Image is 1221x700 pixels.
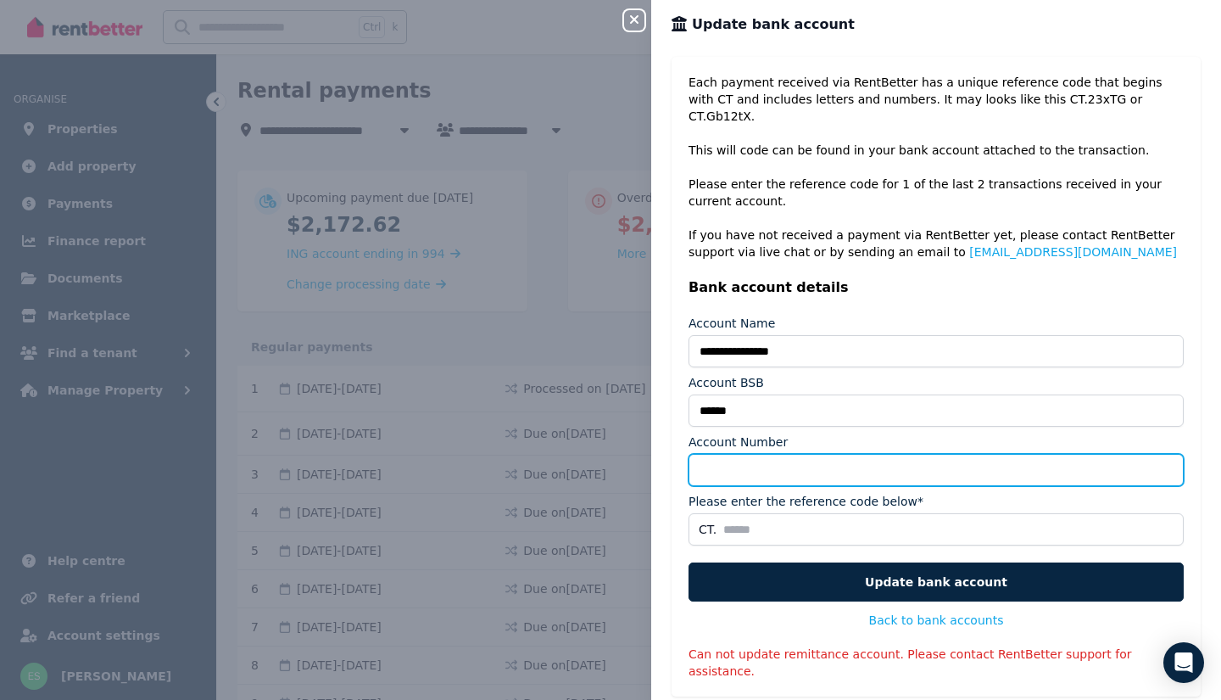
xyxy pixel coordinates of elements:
[692,14,855,35] span: Update bank account
[869,612,1004,629] button: Back to bank accounts
[969,245,1177,259] a: [EMAIL_ADDRESS][DOMAIN_NAME]
[689,74,1184,260] p: Each payment received via RentBetter has a unique reference code that begins with CT and includes...
[689,315,775,332] label: Account Name
[689,493,923,510] label: Please enter the reference code below*
[689,374,764,391] label: Account BSB
[689,563,1184,602] button: Update bank account
[689,646,1184,680] p: Can not update remittance account. Please contact RentBetter support for assistance.
[689,277,1184,298] p: Bank account details
[689,434,788,451] label: Account Number
[1163,642,1204,683] div: Open Intercom Messenger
